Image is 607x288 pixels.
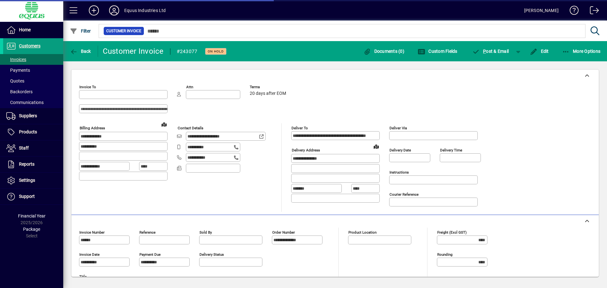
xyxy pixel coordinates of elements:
span: Filter [70,28,91,34]
mat-label: Deliver via [389,126,407,130]
span: More Options [562,49,601,54]
span: Communications [6,100,44,105]
button: Documents (0) [362,46,406,57]
div: [PERSON_NAME] [524,5,559,15]
mat-label: Delivery status [199,252,224,257]
a: Products [3,124,63,140]
a: Support [3,189,63,205]
div: Customer Invoice [103,46,164,56]
button: Edit [528,46,550,57]
mat-label: Rounding [437,252,452,257]
div: Equus Industries Ltd [124,5,166,15]
a: Quotes [3,76,63,86]
span: Products [19,129,37,134]
button: Profile [104,5,124,16]
a: Invoices [3,54,63,65]
mat-label: Delivery date [389,148,411,152]
mat-label: Invoice date [79,252,100,257]
span: Custom Fields [418,49,457,54]
span: Edit [530,49,549,54]
mat-label: Instructions [389,170,409,175]
a: Reports [3,156,63,172]
mat-label: Product location [348,230,377,235]
span: Home [19,27,31,32]
span: Backorders [6,89,33,94]
mat-label: Invoice number [79,230,105,235]
mat-label: Deliver To [291,126,308,130]
mat-label: Sold by [199,230,212,235]
span: 20 days after EOM [250,91,286,96]
a: Communications [3,97,63,108]
span: Quotes [6,78,24,83]
button: More Options [561,46,602,57]
button: Custom Fields [416,46,459,57]
span: Suppliers [19,113,37,118]
button: Back [68,46,93,57]
a: Suppliers [3,108,63,124]
span: Reports [19,162,34,167]
span: Support [19,194,35,199]
span: Invoices [6,57,26,62]
span: Settings [19,178,35,183]
a: Logout [585,1,599,22]
mat-label: Freight (excl GST) [437,230,467,235]
span: Staff [19,145,29,150]
mat-label: Delivery time [440,148,462,152]
mat-label: Courier Reference [389,192,419,197]
button: Add [84,5,104,16]
button: Post & Email [469,46,512,57]
span: Customer Invoice [106,28,141,34]
mat-label: Payment due [139,252,161,257]
a: Payments [3,65,63,76]
span: Payments [6,68,30,73]
a: View on map [371,141,381,151]
a: Backorders [3,86,63,97]
a: View on map [159,119,169,129]
button: Filter [68,25,93,37]
span: Documents (0) [363,49,404,54]
app-page-header-button: Back [63,46,98,57]
span: On hold [208,49,224,53]
mat-label: Attn [186,85,193,89]
a: Staff [3,140,63,156]
span: Back [70,49,91,54]
span: P [483,49,486,54]
a: Home [3,22,63,38]
a: Settings [3,173,63,188]
mat-label: Order number [272,230,295,235]
mat-label: Reference [139,230,156,235]
a: Knowledge Base [565,1,579,22]
span: Terms [250,85,288,89]
span: Customers [19,43,40,48]
span: ost & Email [472,49,509,54]
span: Financial Year [18,213,46,218]
div: #243077 [177,46,198,57]
span: Package [23,227,40,232]
mat-label: Invoice To [79,85,96,89]
mat-label: Title [79,274,87,279]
